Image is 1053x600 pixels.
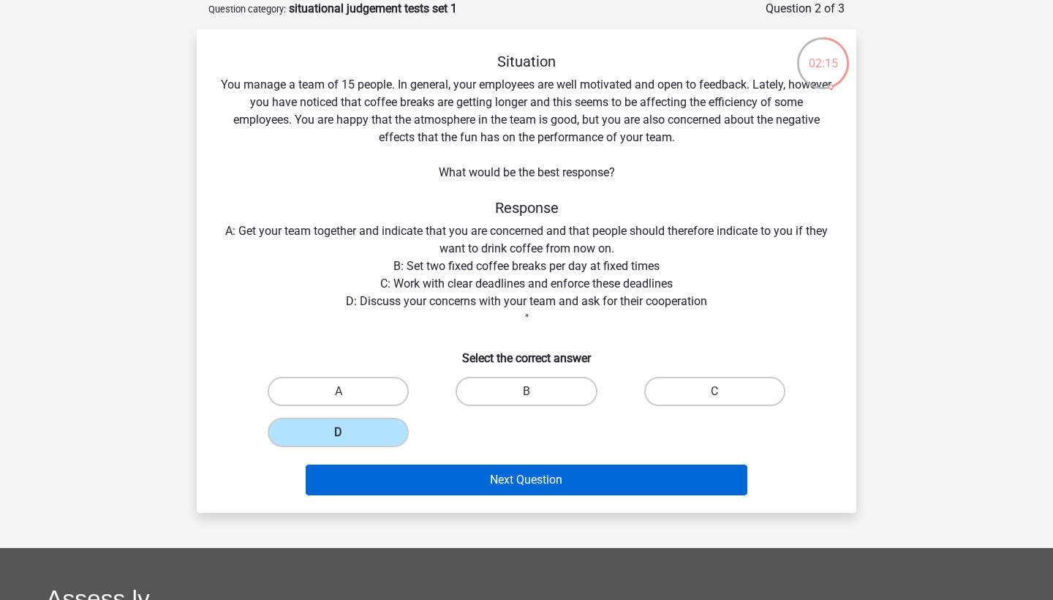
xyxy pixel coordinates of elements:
label: C [644,377,785,406]
h5: Situation [220,53,833,70]
label: A [268,377,409,406]
small: Question category: [208,4,286,15]
h5: Response [220,199,833,217]
strong: situational judgement tests set 1 [289,1,457,15]
button: Next Question [306,465,748,495]
label: B [456,377,597,406]
div: 02:15 [796,36,850,72]
h6: Select the correct answer [220,340,833,365]
label: D [268,418,409,447]
div: You manage a team of 15 people. In general, your employees are well motivated and open to feedbac... [203,53,850,501]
